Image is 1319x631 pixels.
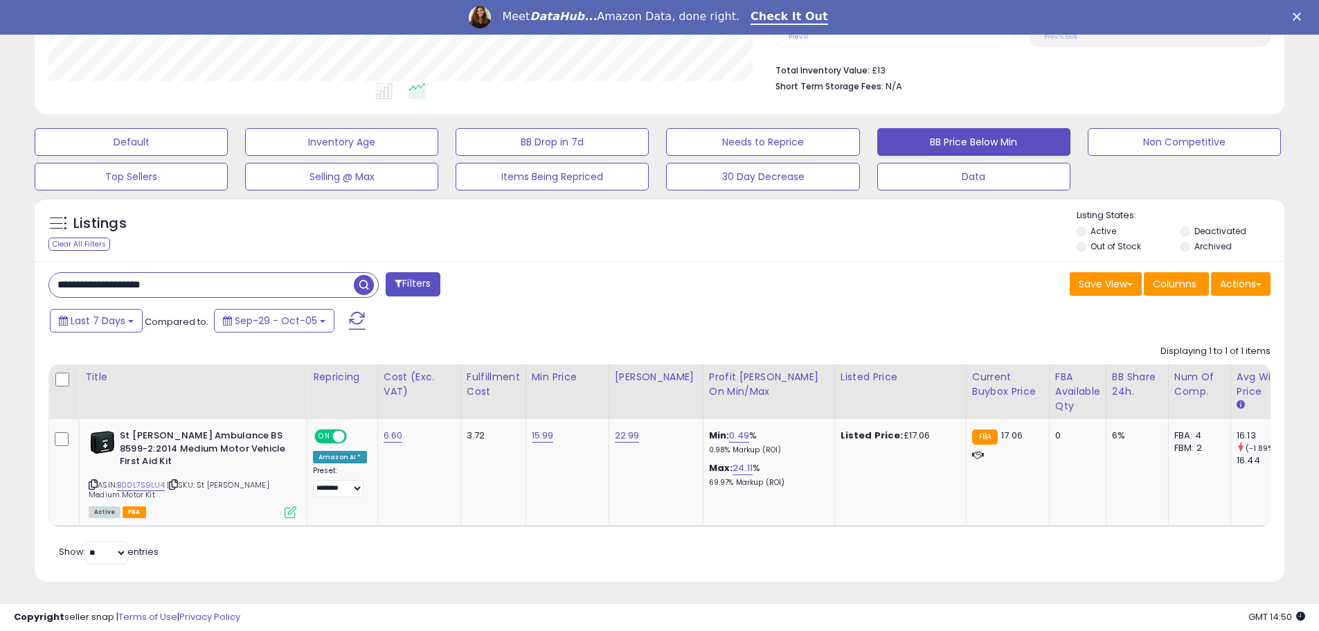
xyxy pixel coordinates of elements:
b: Short Term Storage Fees: [775,80,883,92]
div: Current Buybox Price [972,370,1043,399]
div: % [709,462,824,488]
div: Repricing [313,370,372,384]
button: Actions [1211,272,1271,296]
a: 22.99 [615,429,640,443]
button: Filters [386,272,440,296]
div: [PERSON_NAME] [615,370,697,384]
label: Deactivated [1194,225,1246,237]
div: FBM: 2 [1174,442,1220,454]
div: 16.13 [1237,429,1293,442]
div: 3.72 [467,429,515,442]
small: Prev: 6.56% [1044,33,1077,41]
span: OFF [345,431,367,443]
img: Profile image for Georgie [469,6,491,28]
i: DataHub... [530,10,597,23]
li: £13 [775,61,1260,78]
span: Show: entries [59,545,159,558]
a: 6.60 [384,429,403,443]
div: ASIN: [89,429,296,517]
div: Displaying 1 to 1 of 1 items [1160,345,1271,358]
div: FBA: 4 [1174,429,1220,442]
button: Data [877,163,1070,190]
img: 51PBnIpB1eL._SL40_.jpg [89,429,116,456]
div: 16.44 [1237,454,1293,467]
span: ON [316,431,333,443]
div: Listed Price [841,370,960,384]
strong: Copyright [14,610,64,623]
div: 6% [1112,429,1158,442]
span: Columns [1153,277,1196,291]
div: Avg Win Price [1237,370,1287,399]
small: Avg Win Price. [1237,399,1245,411]
small: Prev: 11 [789,33,808,41]
p: 0.98% Markup (ROI) [709,445,824,455]
small: FBA [972,429,998,445]
span: N/A [886,80,902,93]
div: £17.06 [841,429,955,442]
span: FBA [123,506,146,518]
button: Sep-29 - Oct-05 [214,309,334,332]
div: % [709,429,824,455]
b: Listed Price: [841,429,904,442]
button: BB Drop in 7d [456,128,649,156]
div: Close [1293,12,1307,21]
div: Amazon AI * [313,451,367,463]
span: Compared to: [145,315,208,328]
div: BB Share 24h. [1112,370,1163,399]
span: 17.06 [1001,429,1023,442]
b: Total Inventory Value: [775,64,870,76]
div: Profit [PERSON_NAME] on Min/Max [709,370,829,399]
button: Top Sellers [35,163,228,190]
small: (-1.89%) [1246,443,1277,454]
button: Non Competitive [1088,128,1281,156]
a: 15.99 [532,429,554,443]
label: Active [1091,225,1116,237]
p: Listing States: [1077,209,1284,222]
button: Inventory Age [245,128,438,156]
label: Archived [1194,240,1232,252]
button: Last 7 Days [50,309,143,332]
a: Privacy Policy [179,610,240,623]
b: St [PERSON_NAME] Ambulance BS 8599-2:2014 Medium Motor Vehicle First Aid Kit [120,429,288,472]
a: Terms of Use [118,610,177,623]
span: Last 7 Days [71,314,125,328]
button: Selling @ Max [245,163,438,190]
span: 2025-10-13 14:50 GMT [1248,610,1305,623]
div: Fulfillment Cost [467,370,520,399]
button: Default [35,128,228,156]
div: Num of Comp. [1174,370,1225,399]
a: 0.49 [729,429,749,443]
span: | SKU: St [PERSON_NAME] Medium Motor Kit [89,479,269,500]
div: seller snap | | [14,611,240,624]
b: Min: [709,429,730,442]
div: Clear All Filters [48,238,110,251]
p: 69.97% Markup (ROI) [709,478,824,488]
button: Needs to Reprice [666,128,859,156]
th: The percentage added to the cost of goods (COGS) that forms the calculator for Min & Max prices. [703,364,834,419]
button: Columns [1144,272,1209,296]
button: Items Being Repriced [456,163,649,190]
div: Cost (Exc. VAT) [384,370,455,399]
button: Save View [1070,272,1142,296]
a: 24.11 [733,461,753,475]
div: Min Price [532,370,603,384]
div: Preset: [313,466,367,497]
a: Check It Out [751,10,828,25]
button: 30 Day Decrease [666,163,859,190]
label: Out of Stock [1091,240,1141,252]
span: Sep-29 - Oct-05 [235,314,317,328]
h5: Listings [73,214,127,233]
div: 0 [1055,429,1095,442]
div: Meet Amazon Data, done right. [502,10,739,24]
div: FBA Available Qty [1055,370,1100,414]
span: All listings currently available for purchase on Amazon [89,506,120,518]
b: Max: [709,461,733,474]
a: B00L7S9LU4 [117,479,165,491]
button: BB Price Below Min [877,128,1070,156]
div: Title [85,370,301,384]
